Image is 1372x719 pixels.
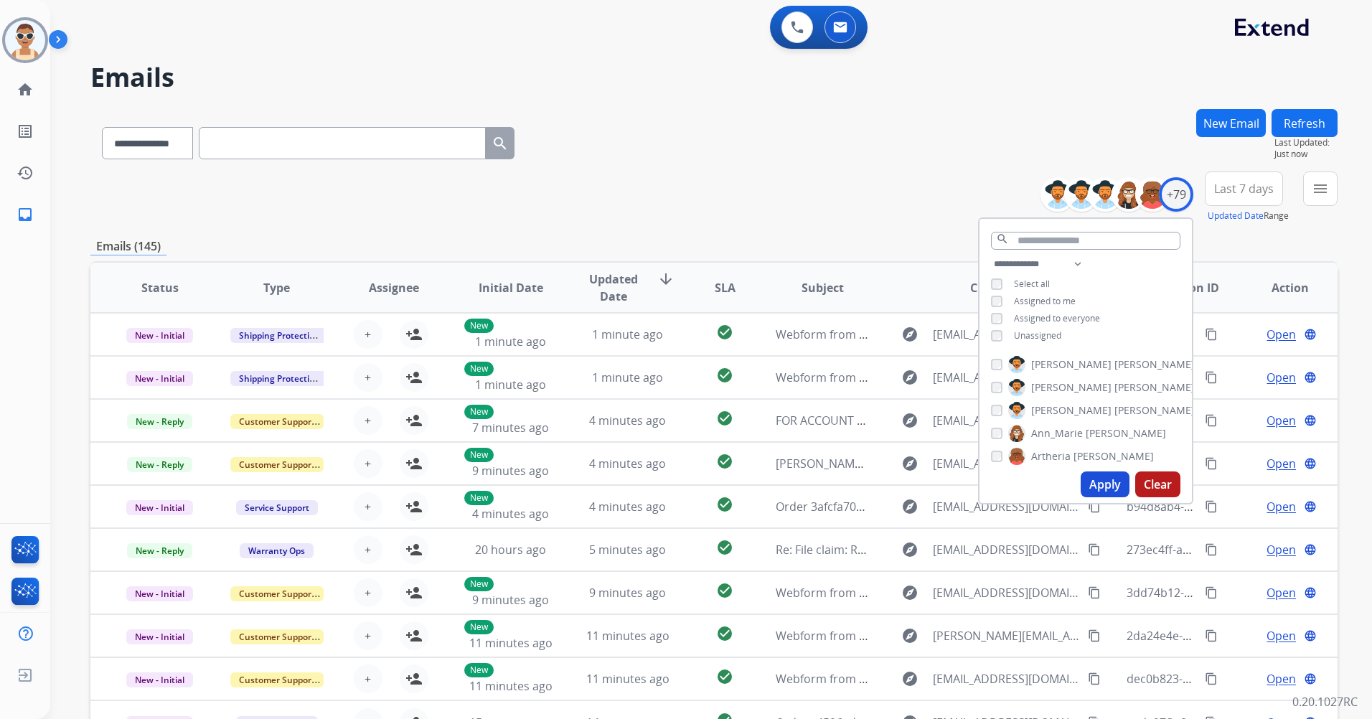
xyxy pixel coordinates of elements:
[586,671,669,687] span: 11 minutes ago
[1135,471,1180,497] button: Clear
[479,279,543,296] span: Initial Date
[901,369,918,386] mat-icon: explore
[933,541,1080,558] span: [EMAIL_ADDRESS][DOMAIN_NAME]
[901,455,918,472] mat-icon: explore
[405,455,423,472] mat-icon: person_add
[901,498,918,515] mat-icon: explore
[405,584,423,601] mat-icon: person_add
[464,362,494,376] p: New
[127,414,192,429] span: New - Reply
[1088,543,1101,556] mat-icon: content_copy
[1304,457,1317,470] mat-icon: language
[933,412,1080,429] span: [EMAIL_ADDRESS][DOMAIN_NAME]
[1014,295,1076,307] span: Assigned to me
[716,410,733,427] mat-icon: check_circle
[1304,414,1317,427] mat-icon: language
[589,499,666,514] span: 4 minutes ago
[1114,357,1195,372] span: [PERSON_NAME]
[475,377,546,393] span: 1 minute ago
[263,279,290,296] span: Type
[126,629,193,644] span: New - Initial
[354,363,382,392] button: +
[592,370,663,385] span: 1 minute ago
[17,81,34,98] mat-icon: home
[1014,312,1100,324] span: Assigned to everyone
[1196,109,1266,137] button: New Email
[354,406,382,435] button: +
[365,412,371,429] span: +
[586,628,669,644] span: 11 minutes ago
[1127,542,1344,558] span: 273ec4ff-a974-4296-977b-1c42cb0d3dd5
[1127,628,1338,644] span: 2da24e4e-45f0-42ff-8e5c-9ddda72c9f30
[716,324,733,341] mat-icon: check_circle
[589,542,666,558] span: 5 minutes ago
[589,456,666,471] span: 4 minutes ago
[933,498,1080,515] span: [EMAIL_ADDRESS][DOMAIN_NAME]
[1127,671,1350,687] span: dec0b823-3d16-4043-8cde-0995b276134d
[1292,693,1358,710] p: 0.20.1027RC
[592,326,663,342] span: 1 minute ago
[472,420,549,436] span: 7 minutes ago
[996,232,1009,245] mat-icon: search
[354,664,382,693] button: +
[1205,672,1218,685] mat-icon: content_copy
[365,541,371,558] span: +
[464,577,494,591] p: New
[354,578,382,607] button: +
[230,371,329,386] span: Shipping Protection
[365,326,371,343] span: +
[464,405,494,419] p: New
[1304,328,1317,341] mat-icon: language
[365,369,371,386] span: +
[1205,328,1218,341] mat-icon: content_copy
[1114,380,1195,395] span: [PERSON_NAME]
[354,621,382,650] button: +
[1031,449,1071,464] span: Artheria
[369,279,419,296] span: Assignee
[1274,137,1338,149] span: Last Updated:
[354,320,382,349] button: +
[1267,541,1296,558] span: Open
[716,496,733,513] mat-icon: check_circle
[1304,629,1317,642] mat-icon: language
[126,672,193,687] span: New - Initial
[1031,403,1112,418] span: [PERSON_NAME]
[126,328,193,343] span: New - Initial
[776,671,1101,687] span: Webform from [EMAIL_ADDRESS][DOMAIN_NAME] on [DATE]
[1304,543,1317,556] mat-icon: language
[1205,629,1218,642] mat-icon: content_copy
[464,620,494,634] p: New
[17,164,34,182] mat-icon: history
[405,541,423,558] mat-icon: person_add
[901,670,918,687] mat-icon: explore
[17,206,34,223] mat-icon: inbox
[354,492,382,521] button: +
[230,414,324,429] span: Customer Support
[1088,586,1101,599] mat-icon: content_copy
[126,586,193,601] span: New - Initial
[1073,449,1154,464] span: [PERSON_NAME]
[405,326,423,343] mat-icon: person_add
[405,670,423,687] mat-icon: person_add
[469,635,553,651] span: 11 minutes ago
[464,491,494,505] p: New
[716,582,733,599] mat-icon: check_circle
[1031,426,1083,441] span: Ann_Marie
[475,334,546,349] span: 1 minute ago
[970,279,1026,296] span: Customer
[1304,672,1317,685] mat-icon: language
[776,585,1101,601] span: Webform from [EMAIL_ADDRESS][DOMAIN_NAME] on [DATE]
[901,412,918,429] mat-icon: explore
[1205,500,1218,513] mat-icon: content_copy
[716,539,733,556] mat-icon: check_circle
[1304,371,1317,384] mat-icon: language
[1267,412,1296,429] span: Open
[1014,329,1061,342] span: Unassigned
[1267,326,1296,343] span: Open
[464,663,494,677] p: New
[472,463,549,479] span: 9 minutes ago
[933,670,1080,687] span: [EMAIL_ADDRESS][DOMAIN_NAME]
[1221,263,1338,313] th: Action
[776,542,1006,558] span: Re: File claim: Reguard Order #1200781830
[1127,499,1340,514] span: b94d8ab4-baf0-4f0b-af98-168294f65ab3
